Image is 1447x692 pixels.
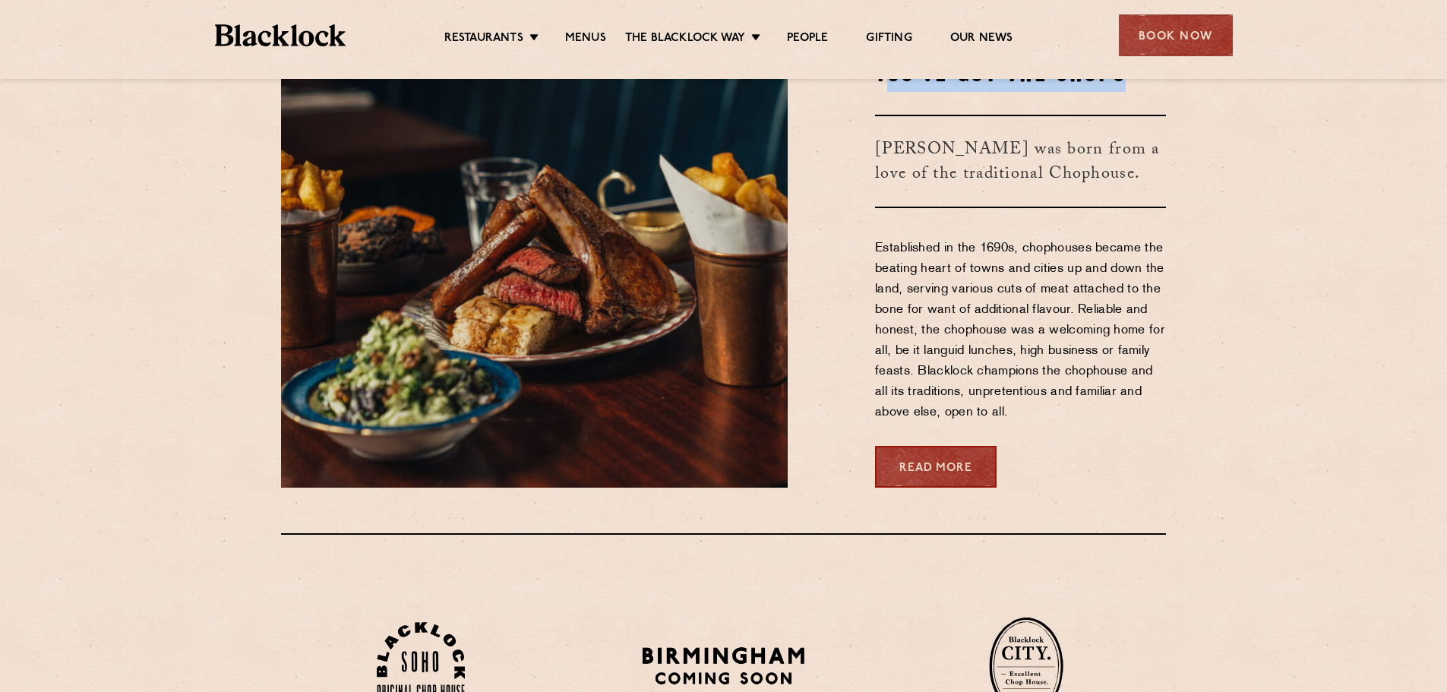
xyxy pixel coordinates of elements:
[950,31,1013,48] a: Our News
[625,31,745,48] a: The Blacklock Way
[866,31,911,48] a: Gifting
[875,446,997,488] a: Read More
[787,31,828,48] a: People
[1119,14,1233,56] div: Book Now
[444,31,523,48] a: Restaurants
[640,642,807,690] img: BIRMINGHAM-P22_-e1747915156957.png
[875,239,1166,423] p: Established in the 1690s, chophouses became the beating heart of towns and cities up and down the...
[215,24,346,46] img: BL_Textured_Logo-footer-cropped.svg
[875,115,1166,208] h3: [PERSON_NAME] was born from a love of the traditional Chophouse.
[565,31,606,48] a: Menus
